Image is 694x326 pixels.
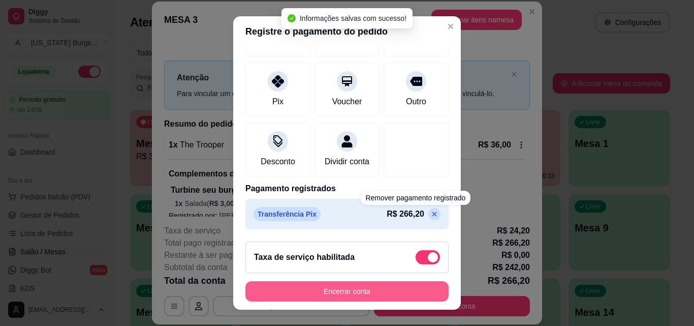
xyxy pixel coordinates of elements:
[387,208,424,220] p: R$ 266,20
[245,183,449,195] p: Pagamento registrados
[406,96,426,108] div: Outro
[233,16,461,47] header: Registre o pagamento do pedido
[261,156,295,168] div: Desconto
[443,18,459,35] button: Close
[300,14,406,22] span: Informações salvas com sucesso!
[254,251,355,263] h2: Taxa de serviço habilitada
[325,156,369,168] div: Dividir conta
[254,207,321,221] p: Transferência Pix
[272,96,283,108] div: Pix
[245,281,449,302] button: Encerrar conta
[332,96,362,108] div: Voucher
[288,14,296,22] span: check-circle
[360,191,470,205] div: Remover pagamento registrado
